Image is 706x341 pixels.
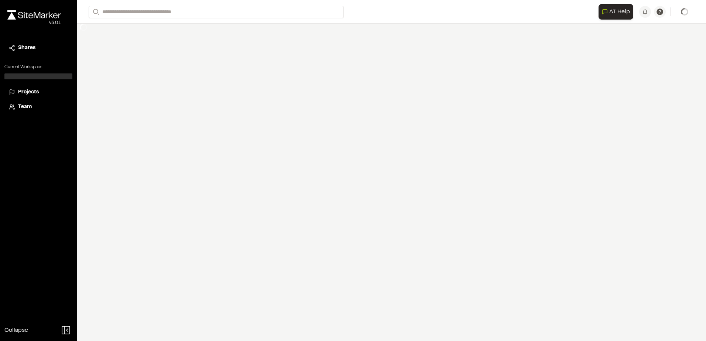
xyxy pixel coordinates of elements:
[7,10,61,20] img: rebrand.png
[4,326,28,335] span: Collapse
[18,103,32,111] span: Team
[89,6,102,18] button: Search
[18,88,39,96] span: Projects
[9,44,68,52] a: Shares
[4,64,72,70] p: Current Workspace
[9,88,68,96] a: Projects
[599,4,636,20] div: Open AI Assistant
[18,44,35,52] span: Shares
[9,103,68,111] a: Team
[7,20,61,26] div: Oh geez...please don't...
[599,4,633,20] button: Open AI Assistant
[609,7,630,16] span: AI Help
